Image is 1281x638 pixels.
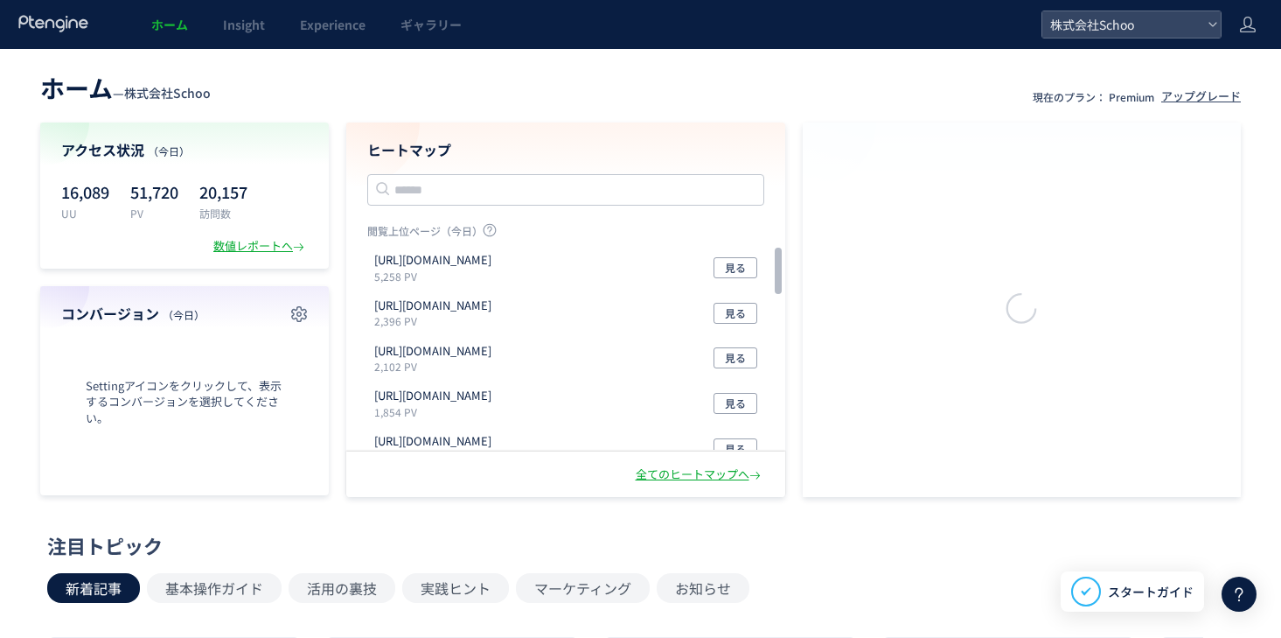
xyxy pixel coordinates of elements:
p: 2,396 PV [374,313,498,328]
div: 数値レポートへ [213,238,308,255]
button: 見る [714,257,757,278]
button: 見る [714,303,757,324]
h4: ヒートマップ [367,140,764,160]
button: 実践ヒント [402,573,509,603]
p: 現在のプラン： Premium [1033,89,1154,104]
p: https://schoo.jp/biz/user [374,252,491,269]
span: 株式会社Schoo [124,84,211,102]
p: 1,156 PV [374,450,498,465]
p: UU [61,206,109,221]
p: https://schoo.jp/biz/landing/v8 [374,433,491,450]
button: 新着記事 [47,573,140,603]
button: 見る [714,347,757,368]
p: 訪問数 [199,206,247,221]
div: アップグレード [1161,88,1241,105]
button: 活用の裏技 [289,573,395,603]
span: 見る [725,438,746,459]
button: 基本操作ガイド [147,573,282,603]
p: PV [130,206,178,221]
p: 1,854 PV [374,404,498,419]
h4: アクセス状況 [61,140,308,160]
p: 20,157 [199,178,247,206]
div: 全てのヒートマップへ [636,466,764,483]
h4: コンバージョン [61,304,308,324]
span: Settingアイコンをクリックして、表示するコンバージョンを選択してください。 [61,378,308,427]
span: Insight [223,16,265,33]
span: 株式会社Schoo [1045,11,1201,38]
div: 注目トピック [47,532,1225,559]
p: https://schoo.jp/search [374,388,491,404]
div: — [40,70,211,105]
p: 2,102 PV [374,359,498,374]
span: （今日） [163,307,205,322]
span: Experience [300,16,366,33]
button: マーケティング [516,573,650,603]
p: https://schoo.jp/ [374,298,491,314]
p: 閲覧上位ページ（今日） [367,223,764,245]
span: 見る [725,393,746,414]
span: スタートガイド [1108,583,1194,601]
p: 16,089 [61,178,109,206]
p: 51,720 [130,178,178,206]
p: https://schoo.jp/student [374,343,491,360]
span: ホーム [40,70,113,105]
span: （今日） [148,144,190,158]
p: 5,258 PV [374,269,498,284]
span: ギャラリー [400,16,462,33]
span: 見る [725,303,746,324]
span: 見る [725,347,746,368]
button: お知らせ [657,573,749,603]
span: 見る [725,257,746,278]
span: ホーム [151,16,188,33]
button: 見る [714,438,757,459]
button: 見る [714,393,757,414]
